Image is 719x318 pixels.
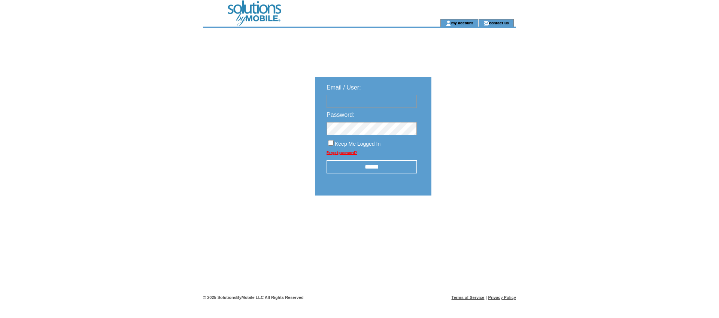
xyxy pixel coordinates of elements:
[327,84,361,91] span: Email / User:
[489,20,509,25] a: contact us
[327,151,357,155] a: Forgot password?
[452,295,485,300] a: Terms of Service
[203,295,304,300] span: © 2025 SolutionsByMobile LLC All Rights Reserved
[486,295,487,300] span: |
[488,295,516,300] a: Privacy Policy
[483,20,489,26] img: contact_us_icon.gif;jsessionid=647A91755D9FBA04D9553D7A33B0F46A
[327,112,355,118] span: Password:
[451,20,473,25] a: my account
[453,214,491,224] img: transparent.png;jsessionid=647A91755D9FBA04D9553D7A33B0F46A
[335,141,380,147] span: Keep Me Logged In
[446,20,451,26] img: account_icon.gif;jsessionid=647A91755D9FBA04D9553D7A33B0F46A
